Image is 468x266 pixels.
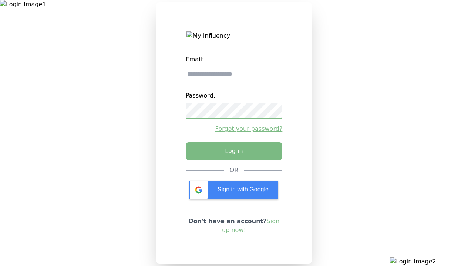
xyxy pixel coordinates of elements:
[186,217,283,235] p: Don't have an account?
[186,88,283,103] label: Password:
[230,166,239,175] div: OR
[186,52,283,67] label: Email:
[186,142,283,160] button: Log in
[390,257,468,266] img: Login Image2
[186,125,283,133] a: Forgot your password?
[186,31,281,40] img: My Influency
[189,181,278,199] div: Sign in with Google
[218,186,269,192] span: Sign in with Google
